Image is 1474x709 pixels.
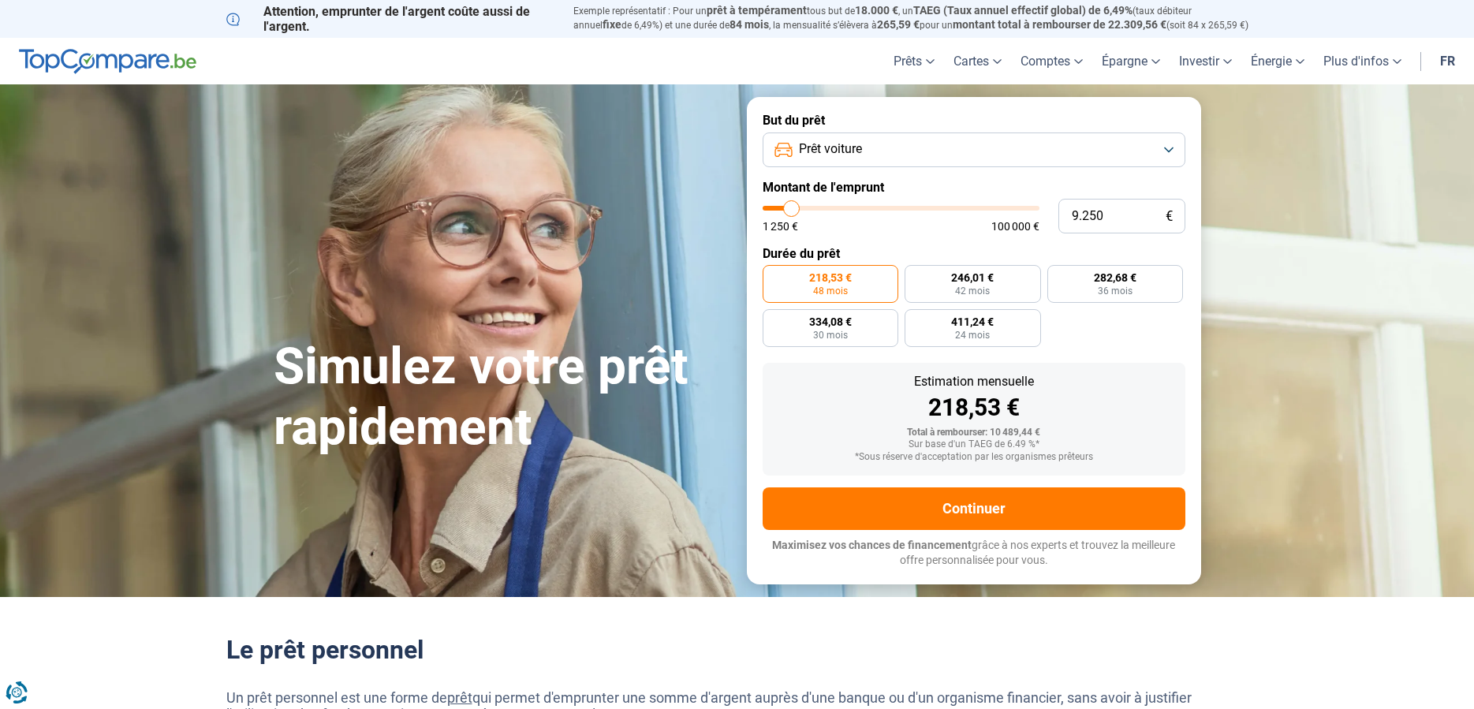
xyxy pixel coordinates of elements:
span: 1 250 € [763,221,798,232]
span: fixe [603,18,621,31]
div: 218,53 € [775,396,1173,420]
span: 265,59 € [877,18,920,31]
span: 411,24 € [951,316,994,327]
p: grâce à nos experts et trouvez la meilleure offre personnalisée pour vous. [763,538,1185,569]
span: 42 mois [955,286,990,296]
span: 84 mois [730,18,769,31]
button: Continuer [763,487,1185,530]
div: Sur base d'un TAEG de 6.49 %* [775,439,1173,450]
span: Prêt voiture [799,140,862,158]
div: *Sous réserve d'acceptation par les organismes prêteurs [775,452,1173,463]
img: TopCompare [19,49,196,74]
button: Prêt voiture [763,132,1185,167]
span: montant total à rembourser de 22.309,56 € [953,18,1166,31]
span: Maximisez vos chances de financement [772,539,972,551]
span: 48 mois [813,286,848,296]
p: Attention, emprunter de l'argent coûte aussi de l'argent. [226,4,554,34]
span: prêt à tempérament [707,4,807,17]
span: 100 000 € [991,221,1039,232]
span: 282,68 € [1094,272,1136,283]
p: Exemple représentatif : Pour un tous but de , un (taux débiteur annuel de 6,49%) et une durée de ... [573,4,1248,32]
a: Énergie [1241,38,1314,84]
span: 30 mois [813,330,848,340]
span: € [1166,210,1173,223]
label: But du prêt [763,113,1185,128]
span: 36 mois [1098,286,1133,296]
a: prêt [447,689,472,706]
span: 24 mois [955,330,990,340]
span: TAEG (Taux annuel effectif global) de 6,49% [913,4,1133,17]
a: Épargne [1092,38,1170,84]
div: Total à rembourser: 10 489,44 € [775,427,1173,438]
a: Investir [1170,38,1241,84]
a: Cartes [944,38,1011,84]
label: Montant de l'emprunt [763,180,1185,195]
a: fr [1431,38,1465,84]
span: 18.000 € [855,4,898,17]
div: Estimation mensuelle [775,375,1173,388]
h2: Le prêt personnel [226,635,1248,665]
label: Durée du prêt [763,246,1185,261]
a: Comptes [1011,38,1092,84]
h1: Simulez votre prêt rapidement [274,337,728,458]
a: Prêts [884,38,944,84]
span: 334,08 € [809,316,852,327]
span: 218,53 € [809,272,852,283]
span: 246,01 € [951,272,994,283]
a: Plus d'infos [1314,38,1411,84]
